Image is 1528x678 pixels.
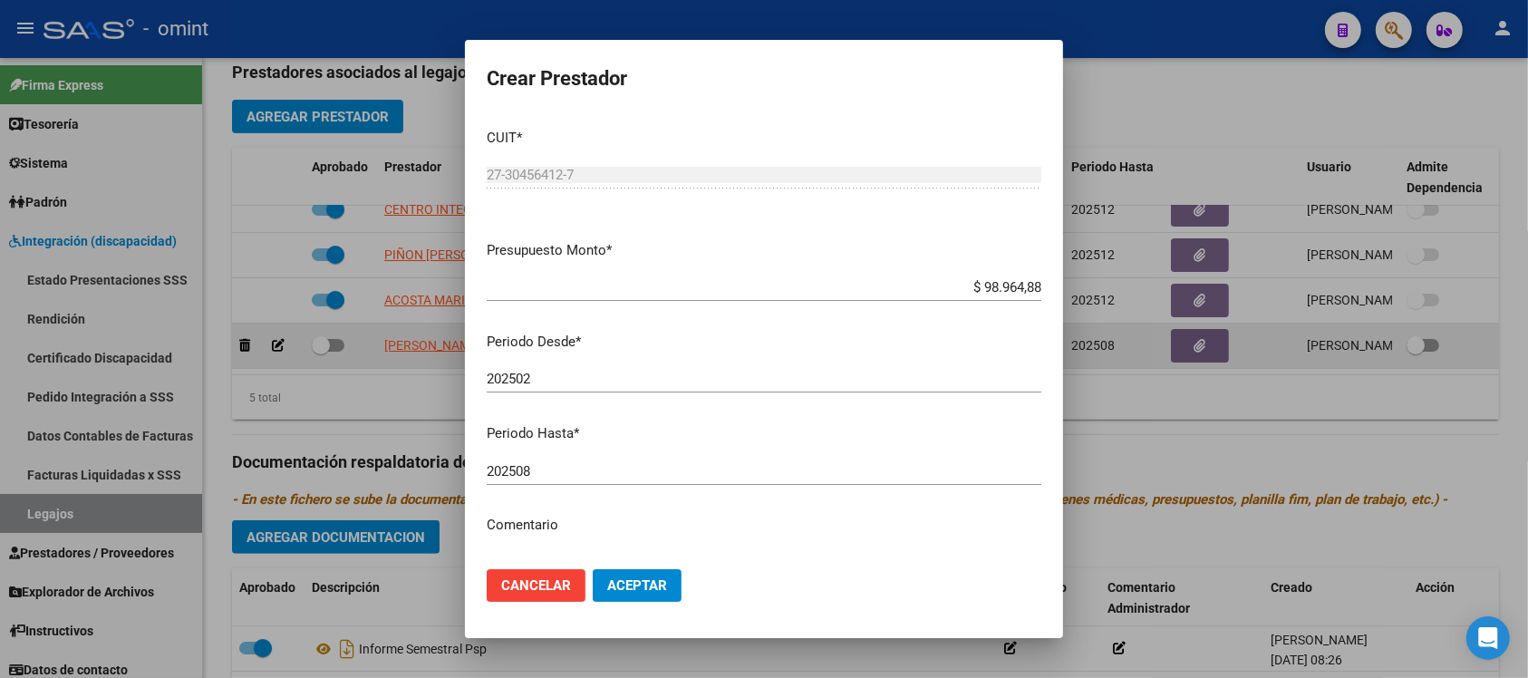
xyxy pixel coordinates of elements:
[487,62,1041,96] h2: Crear Prestador
[501,577,571,594] span: Cancelar
[487,128,1041,149] p: CUIT
[487,332,1041,353] p: Periodo Desde
[487,515,1041,536] p: Comentario
[487,569,585,602] button: Cancelar
[593,569,682,602] button: Aceptar
[607,577,667,594] span: Aceptar
[1466,616,1510,660] div: Open Intercom Messenger
[487,423,1041,444] p: Periodo Hasta
[487,240,1041,261] p: Presupuesto Monto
